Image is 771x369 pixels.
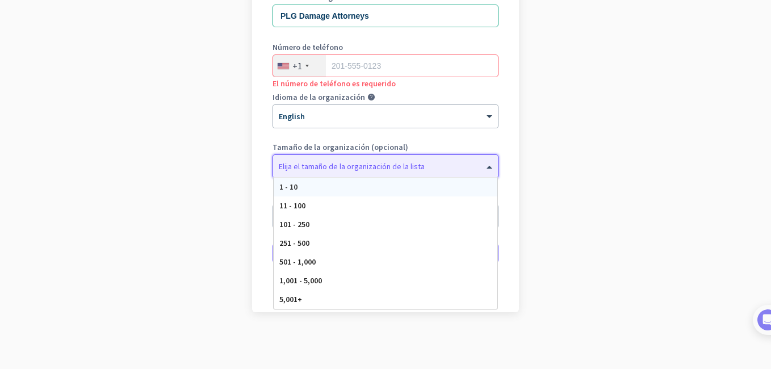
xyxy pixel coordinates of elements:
[273,143,498,151] label: Tamaño de la organización (opcional)
[274,178,497,309] div: Options List
[292,60,302,72] div: +1
[273,43,498,51] label: Número de teléfono
[273,54,498,77] input: 201-555-0123
[367,93,375,101] i: help
[279,219,309,229] span: 101 - 250
[279,238,309,248] span: 251 - 500
[279,200,305,211] span: 11 - 100
[279,257,316,267] span: 501 - 1,000
[273,193,498,201] label: Zona horaria de la organización
[273,93,365,101] label: Idioma de la organización
[279,294,302,304] span: 5,001+
[273,284,498,292] div: Regresa
[279,275,322,286] span: 1,001 - 5,000
[273,5,498,27] input: ¿Cuál es el nombre de su empresa?
[279,182,297,192] span: 1 - 10
[273,78,396,89] span: El número de teléfono es requerido
[273,243,498,263] button: Crea una organización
